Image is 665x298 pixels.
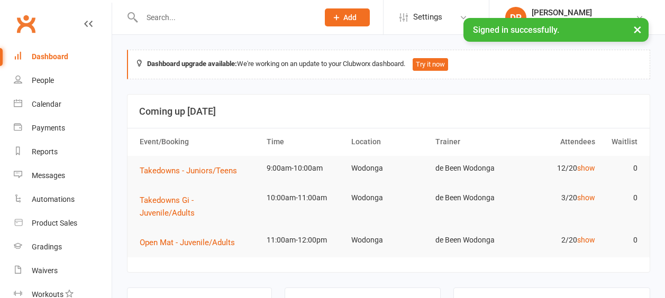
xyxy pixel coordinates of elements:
td: 9:00am-10:00am [262,156,347,181]
a: Gradings [14,235,112,259]
div: Messages [32,171,65,180]
div: Dashboard [32,52,68,61]
button: Takedowns - Juniors/Teens [140,164,244,177]
button: Try it now [413,58,448,71]
td: de Been Wodonga [431,228,515,253]
td: 0 [600,228,642,253]
a: show [577,236,595,244]
td: 2/20 [515,228,600,253]
a: show [577,193,595,202]
div: Payments [32,124,65,132]
a: Clubworx [13,11,39,37]
td: de Been Wodonga [431,185,515,210]
div: DP [505,7,526,28]
a: Reports [14,140,112,164]
span: Takedowns - Juniors/Teens [140,166,237,175]
a: Automations [14,188,112,211]
td: Wodonga [347,156,431,181]
a: show [577,164,595,172]
div: People [32,76,54,85]
div: Gradings [32,243,62,251]
div: Waivers [32,266,58,275]
a: Payments [14,116,112,140]
th: Waitlist [600,128,642,155]
td: 12/20 [515,156,600,181]
a: Waivers [14,259,112,283]
button: Add [325,8,370,26]
th: Time [262,128,347,155]
td: Wodonga [347,185,431,210]
button: × [628,18,647,41]
td: 0 [600,156,642,181]
h3: Coming up [DATE] [139,106,638,117]
div: Product Sales [32,219,77,227]
span: Open Mat - Juvenile/Adults [140,238,235,247]
div: [PERSON_NAME] [532,8,635,17]
th: Attendees [515,128,600,155]
span: Settings [413,5,442,29]
span: Add [343,13,357,22]
button: Open Mat - Juvenile/Adults [140,236,242,249]
div: Calendar [32,100,61,108]
div: Reports [32,147,58,156]
strong: Dashboard upgrade available: [147,60,237,68]
td: Wodonga [347,228,431,253]
a: Dashboard [14,45,112,69]
td: 3/20 [515,185,600,210]
td: 11:00am-12:00pm [262,228,347,253]
a: Product Sales [14,211,112,235]
a: Messages [14,164,112,188]
input: Search... [139,10,311,25]
th: Trainer [431,128,515,155]
a: Calendar [14,92,112,116]
td: 0 [600,185,642,210]
td: de Been Wodonga [431,156,515,181]
a: People [14,69,112,92]
span: Signed in successfully. [473,25,559,35]
th: Event/Booking [135,128,262,155]
th: Location [347,128,431,155]
span: Takedowns Gi - Juvenile/Adults [140,195,195,218]
td: 10:00am-11:00am [262,185,347,210]
div: We're working on an update to your Clubworx dashboard. [127,50,650,79]
button: Takedowns Gi - Juvenile/Adults [140,194,257,219]
div: Automations [32,195,75,203]
div: de Been 100% [PERSON_NAME] [532,17,635,27]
